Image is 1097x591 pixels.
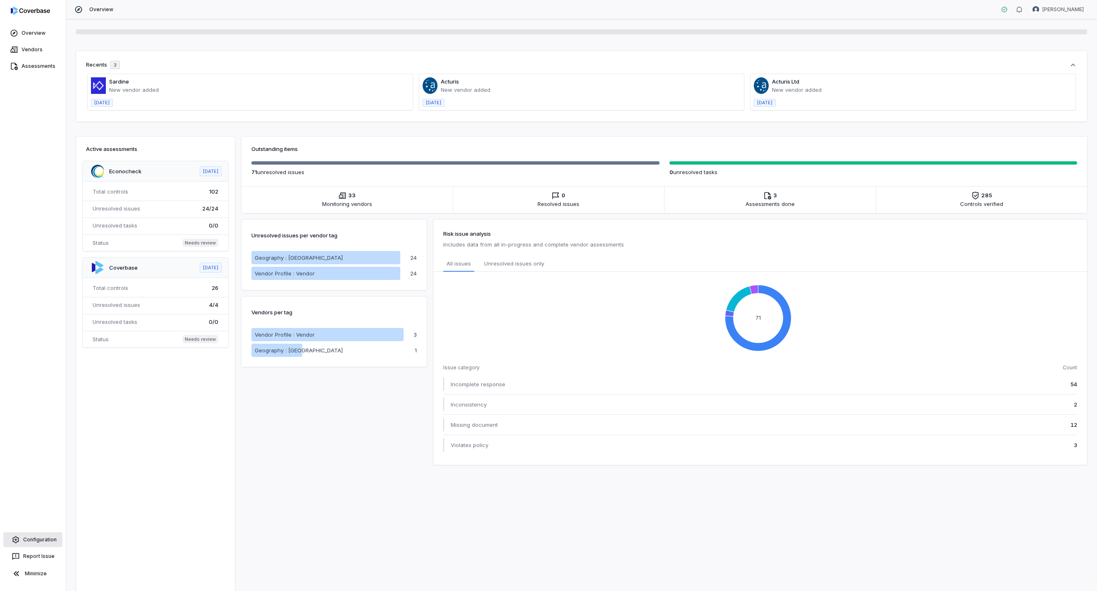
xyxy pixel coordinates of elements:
p: 24 [410,271,417,276]
span: 3 [114,62,117,68]
span: 285 [981,191,992,200]
button: Recents3 [86,61,1077,69]
a: Acturis [441,78,459,85]
span: Unresolved issues only [484,259,544,268]
p: unresolved issue s [251,168,660,176]
a: Overview [2,26,64,41]
button: Report Issue [3,549,62,564]
span: Overview [89,6,113,13]
span: 54 [1071,380,1077,388]
span: 71 [251,169,257,175]
span: 0 [562,191,565,200]
p: unresolved task s [669,168,1078,176]
p: 24 [410,255,417,261]
span: 3 [1074,441,1077,449]
h3: Outstanding items [251,145,1077,153]
p: Vendor Profile : Vendor [255,330,315,339]
h3: Active assessments [86,145,225,153]
span: Incomplete response [451,380,505,388]
a: Coverbase [109,264,138,271]
p: Includes data from all in-progress and complete vendor assessments [443,239,1077,249]
a: Econocheck [109,168,141,175]
p: Geography : [GEOGRAPHIC_DATA] [255,254,343,262]
div: Recents [86,61,120,69]
p: Vendor Profile : Vendor [255,269,315,278]
span: Issue category [443,364,480,371]
span: Resolved issues [538,200,579,208]
span: 3 [773,191,777,200]
span: 33 [348,191,356,200]
p: Unresolved issues per vendor tag [251,230,337,241]
span: Count [1063,364,1077,371]
span: 12 [1071,421,1077,429]
text: 71 [755,314,761,321]
p: 1 [415,348,417,353]
p: Vendors per tag [251,306,292,318]
span: Controls verified [960,200,1003,208]
a: Configuration [3,532,62,547]
button: Minimize [3,565,62,582]
img: Verity Billson avatar [1032,6,1039,13]
span: Monitoring vendors [322,200,372,208]
a: Acturis Ltd [772,78,799,85]
a: Vendors [2,42,64,57]
a: Sardine [109,78,129,85]
img: logo-D7KZi-bG.svg [11,7,50,15]
span: 0 [669,169,673,175]
span: Violates policy [451,441,488,449]
span: Missing document [451,421,498,429]
span: Assessments done [746,200,795,208]
button: Verity Billson avatar[PERSON_NAME] [1028,3,1089,16]
p: 3 [413,332,417,337]
span: 2 [1074,400,1077,409]
span: Inconsistency [451,400,487,409]
a: Assessments [2,59,64,74]
p: Geography : [GEOGRAPHIC_DATA] [255,346,343,354]
span: All issues [447,259,471,268]
span: [PERSON_NAME] [1042,6,1084,13]
h3: Risk issue analysis [443,230,1077,238]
